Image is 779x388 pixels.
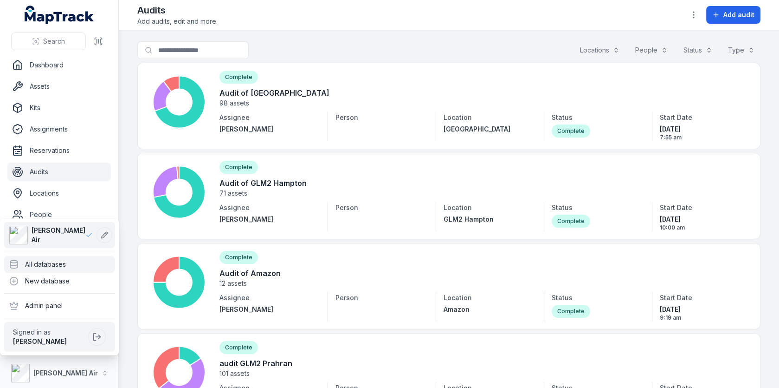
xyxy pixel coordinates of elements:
span: [PERSON_NAME] Air [32,226,85,244]
div: All databases [4,256,115,273]
strong: [PERSON_NAME] Air [33,369,98,377]
div: Admin panel [4,297,115,314]
span: Signed in as [13,328,84,337]
div: New database [4,273,115,289]
strong: [PERSON_NAME] [13,337,67,345]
